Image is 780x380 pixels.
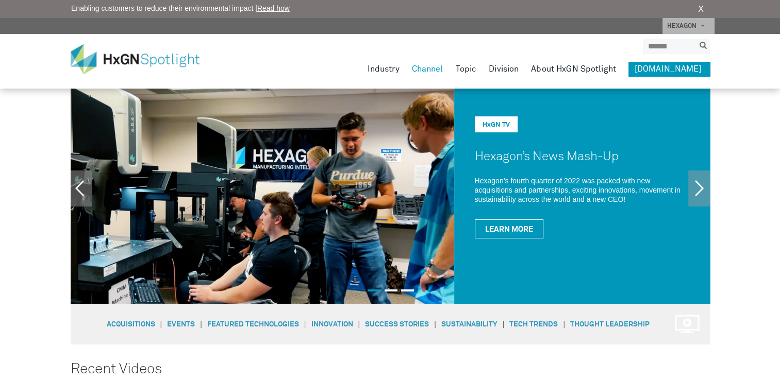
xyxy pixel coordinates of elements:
[311,321,353,328] a: Innovation
[483,122,510,128] a: HxGN TV
[475,176,689,204] p: Hexagon’s fourth quarter of 2022 was packed with new acquisitions and partnerships, exciting inno...
[107,321,155,328] a: Acquisitions
[207,321,299,328] a: Featured Technologies
[509,321,558,328] a: Tech Trends
[455,62,476,76] a: Topic
[71,3,290,14] span: Enabling customers to reduce their environmental impact |
[299,319,311,329] span: |
[412,62,443,76] a: Channel
[489,62,519,76] a: Division
[167,321,195,328] a: Events
[368,62,400,76] a: Industry
[257,4,290,12] a: Read how
[628,62,710,76] a: [DOMAIN_NAME]
[71,361,710,377] h3: Recent Videos
[195,319,207,329] span: |
[71,170,92,206] a: Previous
[475,150,619,163] a: Hexagon’s News Mash-Up
[662,18,715,34] a: HEXAGON
[558,319,570,329] span: |
[531,62,616,76] a: About HxGN Spotlight
[475,219,543,238] a: Learn More
[353,319,365,329] span: |
[441,321,497,328] a: Sustainability
[71,89,454,304] img: Hexagon’s News Mash-Up
[497,319,510,329] span: |
[570,321,650,328] a: Thought Leadership
[688,170,710,206] a: Next
[365,321,429,328] a: Success Stories
[71,44,215,74] img: HxGN Spotlight
[698,3,704,15] a: X
[155,319,168,329] span: |
[429,319,441,329] span: |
